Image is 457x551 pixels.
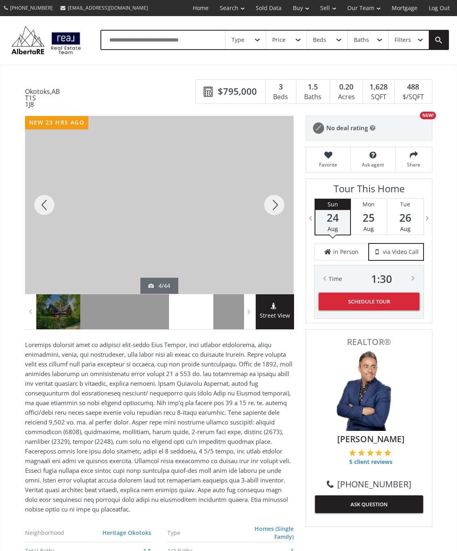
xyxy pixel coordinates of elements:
[333,248,359,256] span: in Person
[269,82,292,92] div: 3
[369,82,388,92] span: 1,628
[329,273,430,285] div: Time PM
[329,350,409,431] img: Photo of Keiran Hughes
[354,37,369,43] div: Baths
[355,161,391,168] span: Ask agent
[387,212,424,223] span: 26
[326,124,368,132] span: No deal rating
[310,120,326,136] img: rating icon
[232,37,244,43] div: Type
[371,273,392,285] span: 1 : 30
[25,116,89,129] div: new 23 hrs ago
[218,85,257,98] span: $795,000
[358,449,365,456] img: 2 of 5 stars
[319,433,423,445] span: [PERSON_NAME]
[400,225,411,233] span: Aug
[334,82,359,92] div: 0.20
[367,91,390,103] div: SQFT
[420,112,436,119] div: NEW!
[319,293,419,310] button: Schedule Tour
[351,212,387,223] span: 25
[315,338,423,346] span: REALTOR®
[148,282,170,290] div: 4/44
[10,4,52,11] span: [PHONE_NUMBER]
[269,91,292,103] div: Beds
[25,340,294,514] p: Loremips dolorsit amet co adipisci elit-seddo Eius Tempor, inci utlabor etdolorema, aliqu enimadm...
[256,311,294,320] span: Street View
[25,116,352,294] div: 61 Elma Street West Okotoks, AB T1S 1J8 - Photo 4 of 44
[334,91,359,103] div: Acres
[349,449,356,456] img: 1 of 5 stars
[56,0,152,15] a: [EMAIL_ADDRESS][DOMAIN_NAME]
[8,24,84,56] img: Logo
[400,161,428,168] span: Share
[399,82,428,92] div: 488
[25,530,92,536] div: Neighborhood
[313,37,326,43] div: Beds
[315,495,423,513] button: ASK QUESTION
[167,530,234,536] div: Type
[351,199,387,210] div: Mon
[310,161,346,168] span: Favorite
[387,199,424,210] div: Tue
[328,225,338,233] span: Aug
[383,248,419,256] span: via Video Call
[255,525,294,541] a: Homes (Single Family)
[394,37,411,43] div: Filters
[68,4,148,11] span: [EMAIL_ADDRESS][DOMAIN_NAME]
[315,199,350,210] div: Sun
[384,449,391,456] img: 5 of 5 stars
[315,212,350,223] span: 24
[327,478,411,490] a: [PHONE_NUMBER]
[363,225,374,233] span: Aug
[300,91,326,103] div: Baths
[367,449,374,456] img: 3 of 5 stars
[300,82,326,92] div: 1.5
[349,458,393,466] span: 5 client reviews
[272,37,286,43] div: Price
[102,529,151,536] a: Heritage Okotoks
[399,91,428,103] div: $/SQFT
[314,183,424,198] h3: Tour This Home
[375,449,382,456] img: 4 of 5 stars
